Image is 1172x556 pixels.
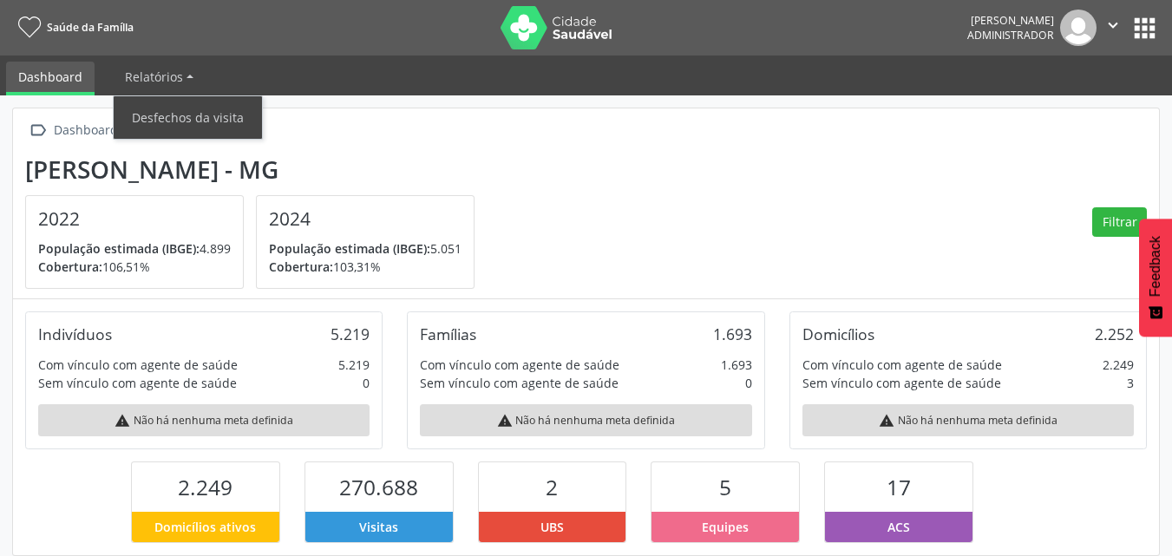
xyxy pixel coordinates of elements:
[1127,374,1134,392] div: 3
[38,374,237,392] div: Sem vínculo com agente de saúde
[269,239,462,258] p: 5.051
[420,374,619,392] div: Sem vínculo com agente de saúde
[269,208,462,230] h4: 2024
[47,20,134,35] span: Saúde da Família
[802,374,1001,392] div: Sem vínculo com agente de saúde
[178,473,232,501] span: 2.249
[1103,356,1134,374] div: 2.249
[745,374,752,392] div: 0
[154,518,256,536] span: Domicílios ativos
[1097,10,1129,46] button: 
[1060,10,1097,46] img: img
[802,404,1134,436] div: Não há nenhuma meta definida
[721,356,752,374] div: 1.693
[713,324,752,343] div: 1.693
[125,69,183,85] span: Relatórios
[420,404,751,436] div: Não há nenhuma meta definida
[38,404,370,436] div: Não há nenhuma meta definida
[50,118,121,143] div: Dashboard
[339,473,418,501] span: 270.688
[25,118,50,143] i: 
[114,102,262,133] a: Desfechos da visita
[719,473,731,501] span: 5
[879,413,894,428] i: warning
[38,208,231,230] h4: 2022
[25,118,121,143] a:  Dashboard
[363,374,370,392] div: 0
[967,28,1054,43] span: Administrador
[359,518,398,536] span: Visitas
[331,324,370,343] div: 5.219
[38,239,231,258] p: 4.899
[887,473,911,501] span: 17
[1129,13,1160,43] button: apps
[115,413,130,428] i: warning
[887,518,910,536] span: ACS
[38,240,200,257] span: População estimada (IBGE):
[269,258,333,275] span: Cobertura:
[497,413,513,428] i: warning
[269,240,430,257] span: População estimada (IBGE):
[12,13,134,42] a: Saúde da Família
[540,518,564,536] span: UBS
[1148,236,1163,297] span: Feedback
[1092,207,1147,237] button: Filtrar
[38,258,102,275] span: Cobertura:
[1095,324,1134,343] div: 2.252
[338,356,370,374] div: 5.219
[1103,16,1123,35] i: 
[802,356,1002,374] div: Com vínculo com agente de saúde
[420,324,476,343] div: Famílias
[420,356,619,374] div: Com vínculo com agente de saúde
[113,62,206,92] a: Relatórios
[25,155,487,184] div: [PERSON_NAME] - MG
[702,518,749,536] span: Equipes
[38,356,238,374] div: Com vínculo com agente de saúde
[546,473,558,501] span: 2
[38,324,112,343] div: Indivíduos
[38,258,231,276] p: 106,51%
[269,258,462,276] p: 103,31%
[802,324,874,343] div: Domicílios
[967,13,1054,28] div: [PERSON_NAME]
[1139,219,1172,337] button: Feedback - Mostrar pesquisa
[113,95,263,140] ul: Relatórios
[6,62,95,95] a: Dashboard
